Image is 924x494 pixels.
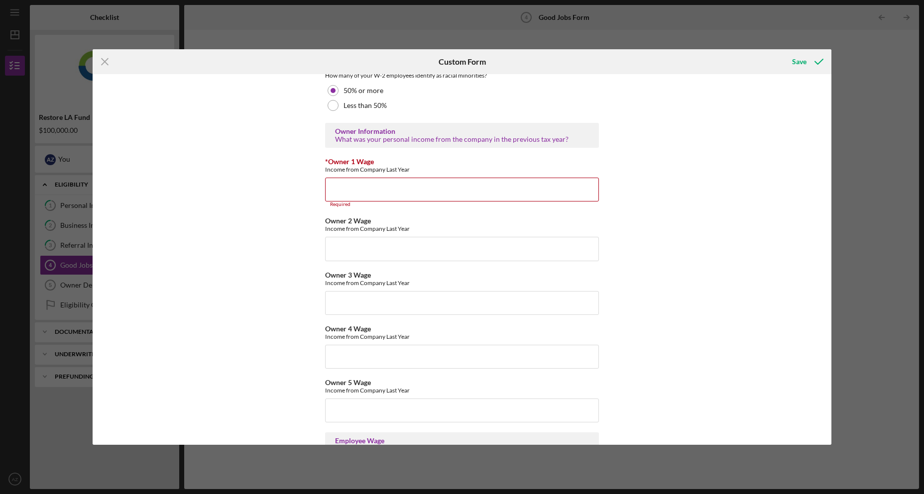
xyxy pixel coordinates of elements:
[325,333,599,340] div: Income from Company Last Year
[335,437,589,445] div: Employee Wage
[325,216,371,225] label: Owner 2 Wage
[325,378,371,387] label: Owner 5 Wage
[325,225,599,232] div: Income from Company Last Year
[325,157,374,166] label: *Owner 1 Wage
[782,52,831,72] button: Save
[325,71,599,81] div: How many of your W-2 employees identify as racial minorities?
[325,279,599,287] div: Income from Company Last Year
[344,87,383,95] label: 50% or more
[335,127,589,135] div: Owner Information
[792,52,807,72] div: Save
[335,135,589,143] div: What was your personal income from the company in the previous tax year?
[344,101,387,109] label: Less than 50%
[325,324,371,333] label: Owner 4 Wage
[439,57,486,66] h6: Custom Form
[325,201,599,207] div: Required
[325,271,371,279] label: Owner 3 Wage
[325,387,599,394] div: Income from Company Last Year
[325,166,599,173] div: Income from Company Last Year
